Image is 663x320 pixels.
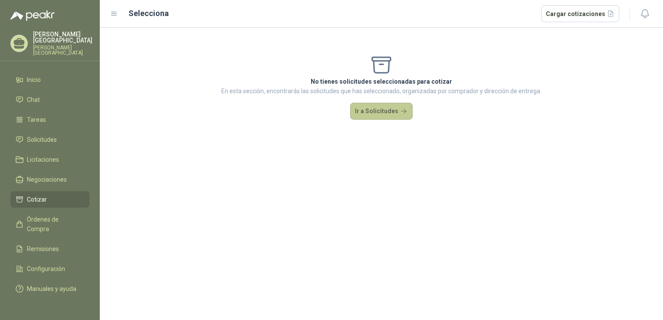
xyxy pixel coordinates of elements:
[27,215,81,234] span: Órdenes de Compra
[27,244,59,254] span: Remisiones
[10,261,89,277] a: Configuración
[27,95,40,104] span: Chat
[27,175,67,184] span: Negociaciones
[10,72,89,88] a: Inicio
[128,7,169,20] h2: Selecciona
[221,86,542,96] p: En esta sección, encontrarás las solicitudes que has seleccionado, organizadas por comprador y di...
[10,211,89,237] a: Órdenes de Compra
[10,131,89,148] a: Solicitudes
[10,91,89,108] a: Chat
[27,135,57,144] span: Solicitudes
[27,264,65,274] span: Configuración
[27,284,76,294] span: Manuales y ayuda
[10,111,89,128] a: Tareas
[221,77,542,86] p: No tienes solicitudes seleccionadas para cotizar
[27,75,41,85] span: Inicio
[541,5,620,23] button: Cargar cotizaciones
[27,115,46,124] span: Tareas
[10,191,89,208] a: Cotizar
[10,151,89,168] a: Licitaciones
[27,195,47,204] span: Cotizar
[10,281,89,297] a: Manuales y ayuda
[10,241,89,257] a: Remisiones
[33,45,92,56] p: [PERSON_NAME] [GEOGRAPHIC_DATA]
[10,10,55,21] img: Logo peakr
[27,155,59,164] span: Licitaciones
[33,31,92,43] p: [PERSON_NAME] [GEOGRAPHIC_DATA]
[350,103,413,120] button: Ir a Solicitudes
[10,171,89,188] a: Negociaciones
